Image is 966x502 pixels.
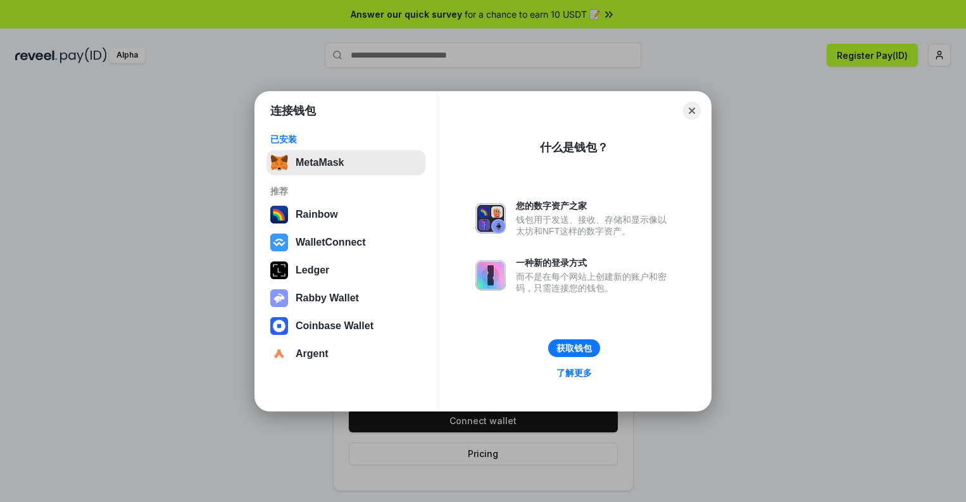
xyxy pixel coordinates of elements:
img: svg+xml,%3Csvg%20width%3D%2228%22%20height%3D%2228%22%20viewBox%3D%220%200%2028%2028%22%20fill%3D... [270,345,288,363]
div: 推荐 [270,185,422,197]
img: svg+xml,%3Csvg%20width%3D%2228%22%20height%3D%2228%22%20viewBox%3D%220%200%2028%2028%22%20fill%3D... [270,234,288,251]
div: WalletConnect [296,237,366,248]
a: 了解更多 [549,365,599,381]
img: svg+xml,%3Csvg%20xmlns%3D%22http%3A%2F%2Fwww.w3.org%2F2000%2Fsvg%22%20fill%3D%22none%22%20viewBox... [475,260,506,291]
div: 什么是钱包？ [540,140,608,155]
div: Coinbase Wallet [296,320,373,332]
div: 钱包用于发送、接收、存储和显示像以太坊和NFT这样的数字资产。 [516,214,673,237]
div: Ledger [296,265,329,276]
button: Close [683,102,701,120]
div: Argent [296,348,329,360]
div: MetaMask [296,157,344,168]
div: 已安装 [270,134,422,145]
button: WalletConnect [267,230,425,255]
div: 一种新的登录方式 [516,257,673,268]
button: Argent [267,341,425,367]
button: 获取钱包 [548,339,600,357]
img: svg+xml,%3Csvg%20width%3D%22120%22%20height%3D%22120%22%20viewBox%3D%220%200%20120%20120%22%20fil... [270,206,288,223]
button: Coinbase Wallet [267,313,425,339]
div: 了解更多 [556,367,592,379]
button: Rabby Wallet [267,286,425,311]
img: svg+xml,%3Csvg%20xmlns%3D%22http%3A%2F%2Fwww.w3.org%2F2000%2Fsvg%22%20width%3D%2228%22%20height%3... [270,261,288,279]
button: Rainbow [267,202,425,227]
div: Rainbow [296,209,338,220]
div: 您的数字资产之家 [516,200,673,211]
img: svg+xml,%3Csvg%20width%3D%2228%22%20height%3D%2228%22%20viewBox%3D%220%200%2028%2028%22%20fill%3D... [270,317,288,335]
div: 获取钱包 [556,342,592,354]
div: 而不是在每个网站上创建新的账户和密码，只需连接您的钱包。 [516,271,673,294]
button: Ledger [267,258,425,283]
h1: 连接钱包 [270,103,316,118]
div: Rabby Wallet [296,292,359,304]
img: svg+xml,%3Csvg%20fill%3D%22none%22%20height%3D%2233%22%20viewBox%3D%220%200%2035%2033%22%20width%... [270,154,288,172]
img: svg+xml,%3Csvg%20xmlns%3D%22http%3A%2F%2Fwww.w3.org%2F2000%2Fsvg%22%20fill%3D%22none%22%20viewBox... [475,203,506,234]
img: svg+xml,%3Csvg%20xmlns%3D%22http%3A%2F%2Fwww.w3.org%2F2000%2Fsvg%22%20fill%3D%22none%22%20viewBox... [270,289,288,307]
button: MetaMask [267,150,425,175]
